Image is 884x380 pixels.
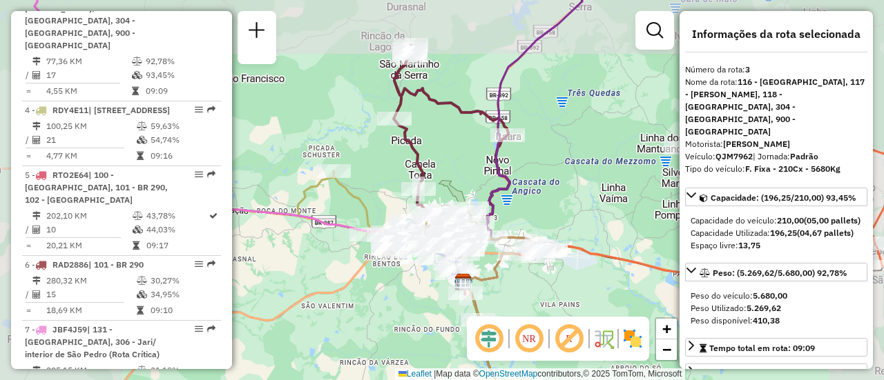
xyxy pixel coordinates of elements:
i: Total de Atividades [32,71,41,79]
i: Tempo total em rota [137,306,144,314]
strong: 410,38 [753,315,780,326]
span: | 101 - BR 290 [88,259,144,270]
h4: Informações da rota selecionada [685,28,867,41]
i: % de utilização da cubagem [133,226,143,234]
div: Tipo do veículo: [685,163,867,175]
span: | 100 - [GEOGRAPHIC_DATA], 101 - BR 290, 102 - [GEOGRAPHIC_DATA] [25,170,168,205]
i: Distância Total [32,277,41,285]
span: 5 - [25,170,168,205]
td: 10 [46,223,132,237]
div: Espaço livre: [691,239,862,252]
strong: 210,00 [777,215,804,226]
td: 30,27% [150,274,215,288]
i: % de utilização da cubagem [137,290,147,299]
td: / [25,133,32,147]
i: Distância Total [32,122,41,130]
span: | Jornada: [753,151,818,161]
div: Motorista: [685,138,867,150]
strong: 5.680,00 [753,290,787,301]
em: Rota exportada [207,325,215,333]
div: Peso Utilizado: [691,302,862,314]
a: Capacidade: (196,25/210,00) 93,45% [685,188,867,206]
td: = [25,84,32,98]
td: 280,32 KM [46,274,136,288]
strong: 3 [745,64,750,74]
em: Rota exportada [207,170,215,179]
a: Zoom out [656,339,677,360]
span: | [STREET_ADDRESS] [88,105,170,115]
td: 77,36 KM [46,54,131,68]
td: 43,78% [146,209,208,223]
strong: [PERSON_NAME] [723,139,790,149]
strong: (05,00 pallets) [804,215,861,226]
td: 20,21 KM [46,239,132,252]
td: 93,45% [145,68,215,82]
strong: F. Fixa - 210Cx - 5680Kg [745,163,840,174]
span: 6 - [25,259,144,270]
td: 54,74% [150,133,215,147]
i: Distância Total [32,366,41,374]
span: 7 - [25,324,160,359]
td: / [25,223,32,237]
span: RAD2886 [52,259,88,270]
td: 09:09 [145,84,215,98]
div: Atividade não roteirizada - DSL COMERCIO DE COMB [521,244,556,258]
div: Peso: (5.269,62/5.680,00) 92,78% [685,284,867,332]
div: Atividade não roteirizada - 11 [448,208,482,221]
i: % de utilização do peso [137,122,147,130]
td: 31,19% [150,363,215,377]
span: Ocultar NR [512,322,546,355]
td: 44,03% [146,223,208,237]
td: 202,10 KM [46,209,132,223]
i: Tempo total em rota [133,241,140,250]
td: 17 [46,68,131,82]
span: − [662,341,671,358]
a: Tempo total em rota: 09:09 [685,338,867,357]
img: Fluxo de ruas [593,328,615,350]
td: = [25,303,32,317]
td: 205,15 KM [46,363,136,377]
i: % de utilização do peso [132,57,142,66]
span: Capacidade: (196,25/210,00) 93,45% [711,192,856,203]
td: 09:16 [150,149,215,163]
td: 15 [46,288,136,301]
strong: QJM7962 [715,151,753,161]
td: 59,63% [150,119,215,133]
a: Exibir filtros [641,17,669,44]
i: Total de Atividades [32,136,41,144]
span: | [434,369,436,379]
span: RTO2E64 [52,170,88,180]
a: Nova sessão e pesquisa [243,17,271,48]
i: Tempo total em rota [132,87,139,95]
strong: 196,25 [770,228,797,238]
div: Nome da rota: [685,76,867,138]
div: Atividade não roteirizada - 57.588.466 PAULA RENATA DIAS DA ROSA [372,235,406,249]
i: % de utilização da cubagem [137,136,147,144]
i: % de utilização do peso [133,212,143,220]
em: Rota exportada [207,106,215,114]
td: = [25,239,32,252]
img: Exibir/Ocultar setores [622,328,644,350]
img: CDD Santa Maria [454,273,472,291]
div: Número da rota: [685,63,867,76]
td: 34,95% [150,288,215,301]
span: Exibir rótulo [552,322,586,355]
a: Peso: (5.269,62/5.680,00) 92,78% [685,263,867,281]
em: Rota exportada [207,260,215,268]
span: 77,36 KM [770,368,807,379]
em: Opções [195,106,203,114]
em: Opções [195,325,203,333]
span: 4 - [25,105,170,115]
strong: 13,75 [738,240,760,250]
strong: (04,67 pallets) [797,228,854,238]
strong: 5.269,62 [747,303,781,313]
td: 4,77 KM [46,149,136,163]
a: OpenStreetMap [479,369,538,379]
td: 09:10 [150,303,215,317]
div: Atividade não roteirizada - PRODUTOS COLONIAIS VAL DE BUIA LTDA [664,141,698,154]
td: / [25,288,32,301]
strong: 116 - [GEOGRAPHIC_DATA], 117 - [PERSON_NAME], 118 - [GEOGRAPHIC_DATA], 304 - [GEOGRAPHIC_DATA], 9... [685,77,865,137]
i: % de utilização do peso [137,277,147,285]
td: 4,55 KM [46,84,131,98]
i: Total de Atividades [32,226,41,234]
